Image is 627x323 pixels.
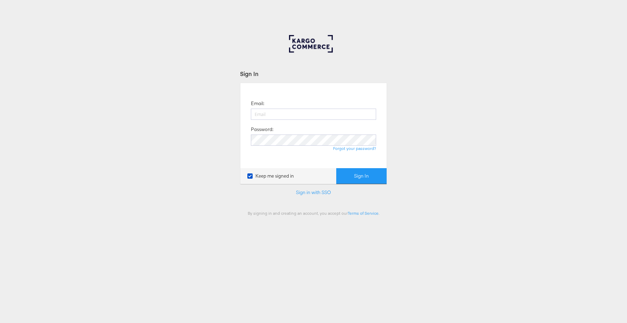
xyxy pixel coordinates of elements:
[296,189,331,195] a: Sign in with SSO
[336,168,387,184] button: Sign In
[240,70,387,78] div: Sign In
[251,109,376,120] input: Email
[251,100,264,107] label: Email:
[251,126,273,133] label: Password:
[348,211,379,216] a: Terms of Service
[240,211,387,216] div: By signing in and creating an account, you accept our .
[247,173,294,179] label: Keep me signed in
[333,146,376,151] a: Forgot your password?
